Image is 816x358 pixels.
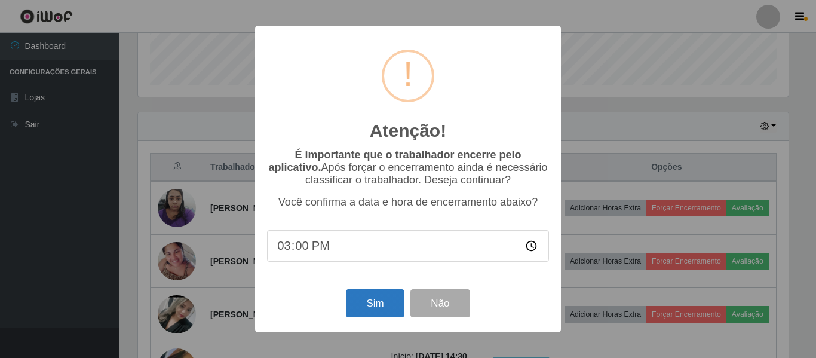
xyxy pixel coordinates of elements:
button: Sim [346,289,404,317]
b: É importante que o trabalhador encerre pelo aplicativo. [268,149,521,173]
p: Após forçar o encerramento ainda é necessário classificar o trabalhador. Deseja continuar? [267,149,549,186]
p: Você confirma a data e hora de encerramento abaixo? [267,196,549,209]
h2: Atenção! [370,120,446,142]
button: Não [410,289,470,317]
